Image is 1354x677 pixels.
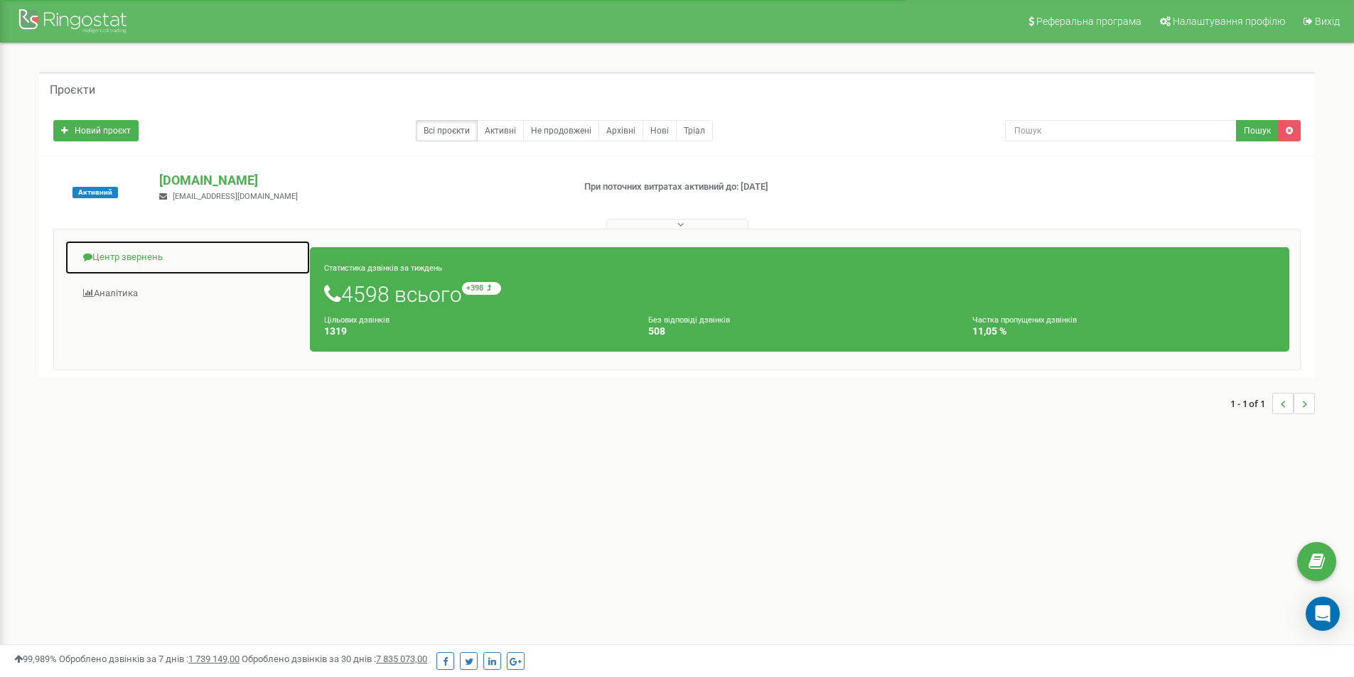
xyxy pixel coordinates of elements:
[1005,120,1237,141] input: Пошук
[188,654,240,664] u: 1 739 149,00
[477,120,524,141] a: Активні
[972,326,1275,337] h4: 11,05 %
[1306,597,1340,631] div: Open Intercom Messenger
[972,315,1077,325] small: Частка пропущених дзвінків
[1236,120,1279,141] button: Пошук
[648,315,730,325] small: Без відповіді дзвінків
[72,187,118,198] span: Активний
[159,171,561,190] p: [DOMAIN_NAME]
[65,276,311,311] a: Аналiтика
[523,120,599,141] a: Не продовжені
[1036,16,1141,27] span: Реферальна програма
[1315,16,1340,27] span: Вихід
[676,120,713,141] a: Тріал
[59,654,240,664] span: Оброблено дзвінків за 7 днів :
[324,315,389,325] small: Цільових дзвінків
[416,120,478,141] a: Всі проєкти
[462,282,501,295] small: +398
[53,120,139,141] a: Новий проєкт
[324,264,442,273] small: Статистика дзвінків за тиждень
[65,240,311,275] a: Центр звернень
[14,654,57,664] span: 99,989%
[324,282,1275,306] h1: 4598 всього
[376,654,427,664] u: 7 835 073,00
[50,84,95,97] h5: Проєкти
[1230,393,1272,414] span: 1 - 1 of 1
[242,654,427,664] span: Оброблено дзвінків за 30 днів :
[324,326,627,337] h4: 1319
[1173,16,1285,27] span: Налаштування профілю
[584,180,880,194] p: При поточних витратах активний до: [DATE]
[643,120,677,141] a: Нові
[173,192,298,201] span: [EMAIL_ADDRESS][DOMAIN_NAME]
[1230,379,1315,428] nav: ...
[648,326,951,337] h4: 508
[598,120,643,141] a: Архівні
